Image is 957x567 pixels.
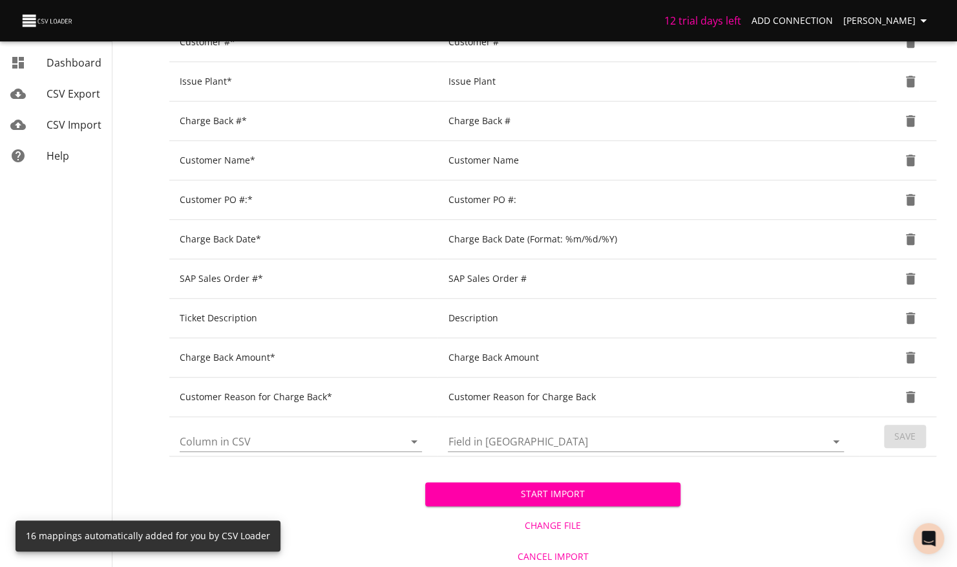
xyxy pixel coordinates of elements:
button: Delete [895,105,926,136]
button: Change File [425,514,681,538]
span: Help [47,149,69,163]
span: CSV Export [47,87,100,101]
td: Issue Plant* [169,62,437,102]
button: Delete [895,184,926,215]
span: CSV Import [47,118,101,132]
span: Change File [430,518,676,534]
td: Charge Back Date (Format: %m/%d/%Y) [437,220,859,259]
button: Delete [895,145,926,176]
button: Delete [895,342,926,373]
td: Customer PO #: [437,180,859,220]
td: SAP Sales Order #* [169,259,437,299]
td: Charge Back Date* [169,220,437,259]
span: Add Connection [752,13,833,29]
td: SAP Sales Order # [437,259,859,299]
a: Add Connection [746,9,838,33]
button: Open [405,433,423,451]
td: Customer #* [169,23,437,62]
button: [PERSON_NAME] [838,9,936,33]
td: Customer Reason for Charge Back [437,378,859,417]
td: Charge Back Amount* [169,338,437,378]
div: Open Intercom Messenger [913,523,944,554]
button: Start Import [425,482,681,506]
span: [PERSON_NAME] [843,13,931,29]
span: Cancel Import [430,549,676,565]
td: Customer PO #:* [169,180,437,220]
span: Dashboard [47,56,101,70]
td: Charge Back # [437,102,859,141]
img: CSV Loader [21,12,75,30]
h6: 12 trial days left [664,12,741,30]
td: Customer Name* [169,141,437,180]
button: Delete [895,224,926,255]
button: Delete [895,66,926,97]
button: Delete [895,303,926,334]
td: Issue Plant [437,62,859,102]
td: Customer Reason for Charge Back* [169,378,437,417]
button: Delete [895,263,926,294]
button: Open [827,433,845,451]
td: Charge Back #* [169,102,437,141]
span: Start Import [436,486,671,502]
td: Description [437,299,859,338]
td: Ticket Description [169,299,437,338]
td: Charge Back Amount [437,338,859,378]
button: Delete [895,27,926,58]
td: Customer Name [437,141,859,180]
td: Customer # [437,23,859,62]
button: Delete [895,381,926,412]
div: 16 mappings automatically added for you by CSV Loader [26,524,270,548]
